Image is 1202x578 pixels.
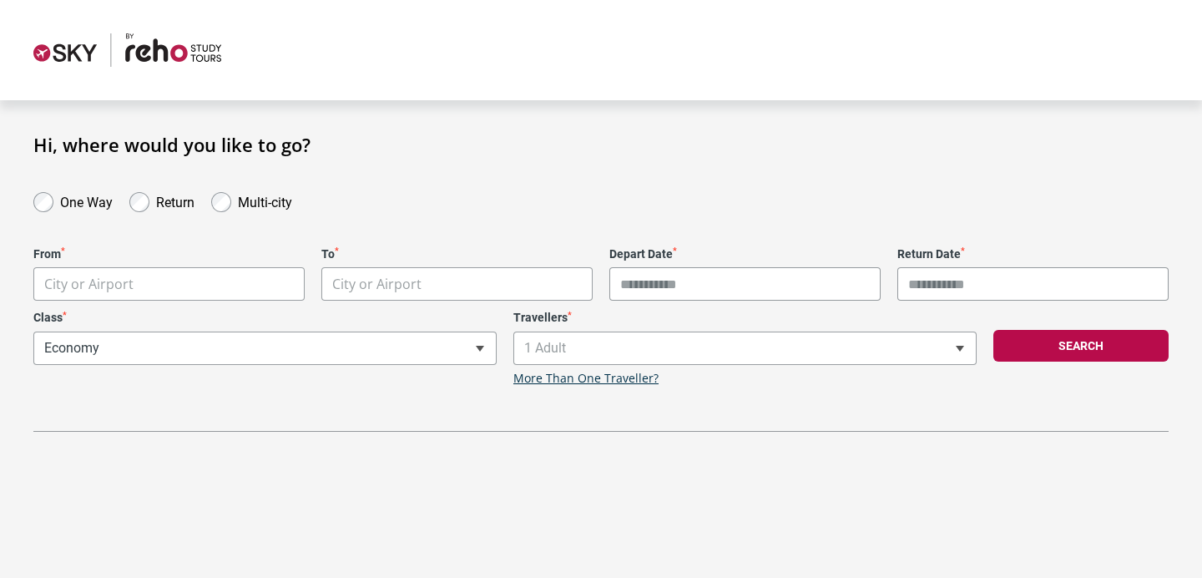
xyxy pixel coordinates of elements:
span: Economy [33,332,497,365]
span: City or Airport [322,268,592,301]
button: Search [993,330,1169,362]
label: Depart Date [609,247,881,261]
h1: Hi, where would you like to go? [33,134,1169,155]
label: From [33,247,305,261]
span: 1 Adult [514,332,976,364]
label: Return [156,190,194,210]
span: City or Airport [33,267,305,301]
label: Return Date [897,247,1169,261]
span: City or Airport [332,275,422,293]
span: Economy [34,332,496,364]
label: One Way [60,190,113,210]
label: Multi-city [238,190,292,210]
label: To [321,247,593,261]
label: Travellers [513,311,977,325]
span: City or Airport [44,275,134,293]
label: Class [33,311,497,325]
span: 1 Adult [513,332,977,365]
a: More Than One Traveller? [513,372,659,386]
span: City or Airport [34,268,304,301]
span: City or Airport [321,267,593,301]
